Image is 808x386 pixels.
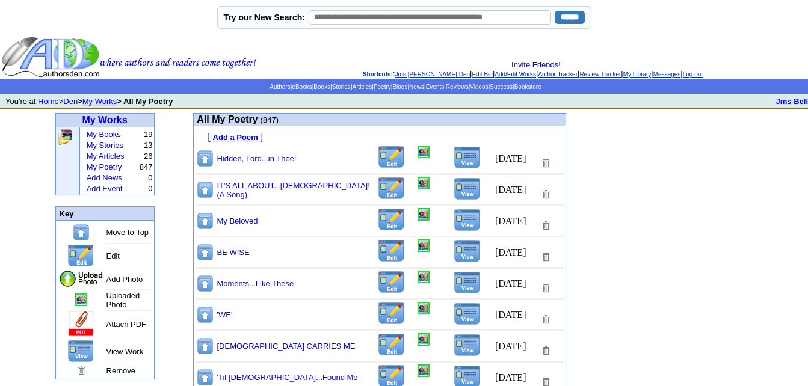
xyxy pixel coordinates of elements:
td: [DATE] [495,270,527,297]
a: Add Event [87,184,123,193]
img: Removes this Title [540,220,551,231]
img: Add Attachment [67,311,95,337]
a: My Works [82,97,117,106]
a: Books [313,84,330,90]
img: Add Photo [58,270,104,288]
td: [DATE] [495,207,527,234]
img: Move to top [196,149,214,168]
a: Hidden, Lord...in Thee! [217,154,296,163]
td: [DATE] [495,239,527,266]
img: Add/Remove Photo [75,293,87,306]
a: 'WE' [217,310,232,319]
a: Author Tracker [538,71,578,78]
font: [ [208,132,210,142]
a: eBooks [292,84,312,90]
a: Invite Friends! [511,60,561,69]
img: Removes this Title [540,251,551,263]
font: Edit [106,251,120,260]
img: Removes this Title [540,283,551,294]
img: View this Title [454,302,481,325]
a: Den [63,97,78,106]
img: Add/Remove Photo [418,177,430,189]
a: [DEMOGRAPHIC_DATA] CARRIES ME [217,342,355,351]
span: Shortcuts: [363,71,393,78]
img: Removes this Title [540,314,551,325]
a: Jms Bell [776,97,808,106]
a: Edit Bio [472,71,492,78]
img: Move to top [196,212,214,230]
img: View this Title [454,177,481,200]
a: Add News [87,173,122,182]
a: Reviews [446,84,469,90]
a: 'Til [DEMOGRAPHIC_DATA]...Found Me [217,373,357,382]
img: Add/Remove Photo [418,271,430,283]
font: Add a Poem [213,133,258,142]
font: Attach PDF [106,320,146,329]
a: Articles [352,84,372,90]
img: Edit this Title [377,239,406,263]
font: Remove [106,366,135,375]
img: Move to top [196,180,214,199]
img: Add/Remove Photo [418,364,430,377]
a: Success [490,84,513,90]
img: View this Title [454,146,481,169]
img: Remove this Page [76,365,87,376]
img: Edit this Title [377,271,406,294]
a: Authors [270,84,290,90]
img: Add/Remove Photo [418,146,430,158]
img: Add/Remove Photo [418,239,430,252]
img: Click to add, upload, edit and remove all your books, stories, articles and poems. [57,129,73,146]
img: View this Title [454,240,481,263]
font: 26 [144,152,152,161]
a: My Articles [87,152,125,161]
img: Edit this Title [377,177,406,200]
a: Poetry [374,84,391,90]
td: [DATE] [495,301,527,328]
a: Videos [470,84,488,90]
a: My Library [623,71,652,78]
a: News [409,84,424,90]
img: Edit this Title [377,302,406,325]
img: Move to top [196,337,214,355]
font: Add Photo [106,275,143,284]
font: All My Poetry [197,114,258,124]
a: Review Tracker [579,71,621,78]
a: Jms [PERSON_NAME] Den [395,71,470,78]
b: > All My Poetry [117,97,173,106]
td: [DATE] [495,332,527,360]
td: [DATE] [495,145,527,172]
img: View this Title [454,209,481,231]
a: Log out [683,71,703,78]
font: Move to Top [106,228,149,237]
img: Edit this Title [67,244,95,268]
img: Add/Remove Photo [418,333,430,346]
img: Add/Remove Photo [418,208,430,221]
a: Home [38,97,59,106]
font: 0 [148,173,152,182]
a: My Books [87,130,121,139]
img: View this Title [454,271,481,294]
img: Move to top [196,243,214,262]
font: 19 [144,130,152,139]
a: Events [426,84,445,90]
img: Removes this Title [540,345,551,357]
a: My Beloved [217,216,258,225]
a: IT'S ALL ABOUT...[DEMOGRAPHIC_DATA]! (A Song) [217,181,369,199]
img: header_logo2.gif [1,36,256,78]
a: Stories [332,84,351,90]
a: My Stories [87,141,123,150]
td: [DATE] [495,176,527,203]
font: View Work [106,347,144,356]
img: Edit this Title [377,333,406,357]
a: Add a Poem [213,132,258,142]
img: Edit this Title [377,208,406,231]
font: 847 [140,162,153,171]
a: My Works [82,115,127,125]
a: BE WISE [217,248,249,257]
font: ] [261,132,263,142]
a: Bookstore [514,84,541,90]
img: Edit this Title [377,146,406,169]
a: My Poetry [87,162,122,171]
a: Moments...Like These [217,279,294,288]
img: Add/Remove Photo [418,302,430,314]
